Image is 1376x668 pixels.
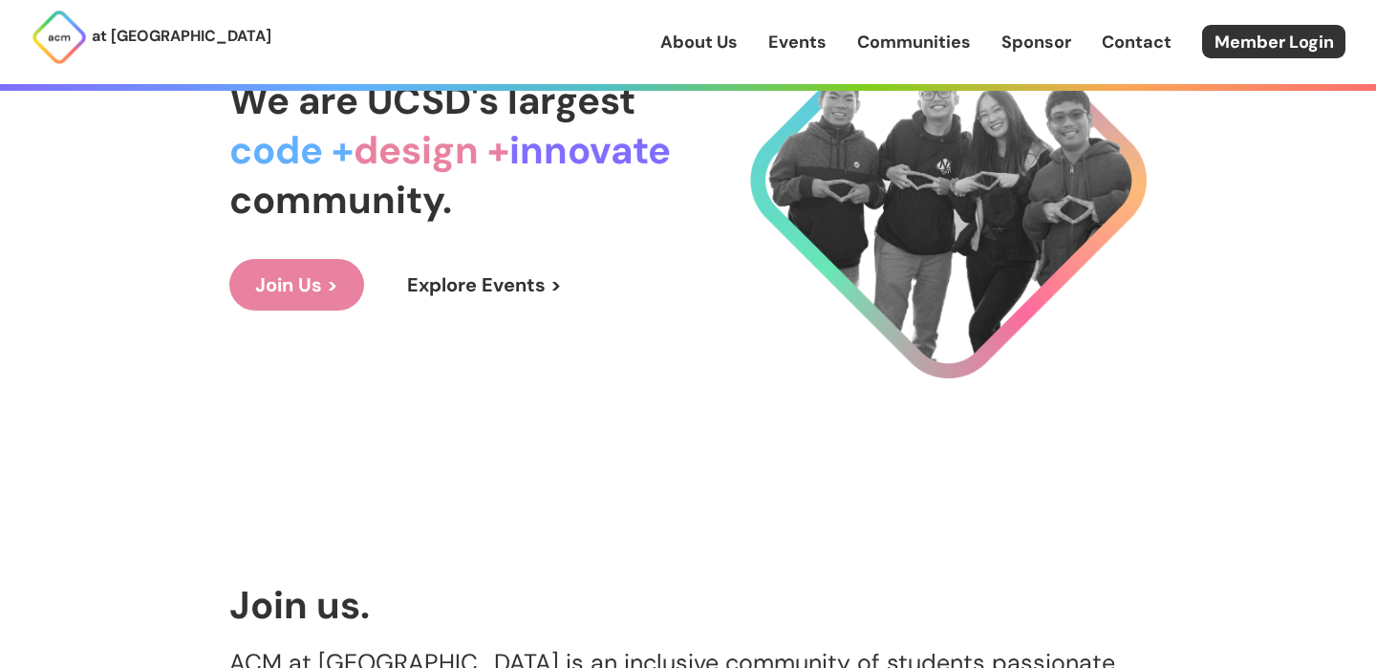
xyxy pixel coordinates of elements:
[768,30,827,54] a: Events
[354,125,509,175] span: design +
[229,175,452,225] span: community.
[229,584,1147,626] h1: Join us.
[229,125,354,175] span: code +
[1102,30,1172,54] a: Contact
[509,125,671,175] span: innovate
[229,75,635,125] span: We are UCSD's largest
[857,30,971,54] a: Communities
[31,9,88,66] img: ACM Logo
[1202,25,1345,58] a: Member Login
[229,259,364,311] a: Join Us >
[31,9,271,66] a: at [GEOGRAPHIC_DATA]
[381,259,588,311] a: Explore Events >
[1001,30,1071,54] a: Sponsor
[660,30,738,54] a: About Us
[92,24,271,49] p: at [GEOGRAPHIC_DATA]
